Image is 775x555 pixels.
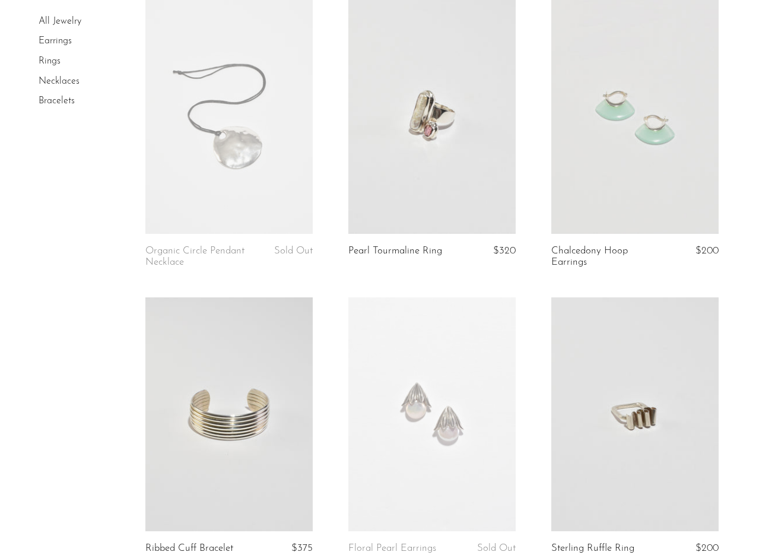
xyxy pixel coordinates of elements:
span: $375 [291,543,313,553]
a: Organic Circle Pendant Necklace [145,246,255,268]
span: Sold Out [274,246,313,256]
a: Ribbed Cuff Bracelet [145,543,233,554]
a: Bracelets [39,96,75,106]
a: All Jewelry [39,17,81,26]
a: Rings [39,56,61,66]
a: Pearl Tourmaline Ring [348,246,442,256]
a: Chalcedony Hoop Earrings [551,246,661,268]
span: $200 [695,543,719,553]
a: Earrings [39,37,72,46]
span: Sold Out [477,543,516,553]
a: Floral Pearl Earrings [348,543,436,554]
span: $200 [695,246,719,256]
span: $320 [493,246,516,256]
a: Sterling Ruffle Ring [551,543,634,554]
a: Necklaces [39,77,80,86]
